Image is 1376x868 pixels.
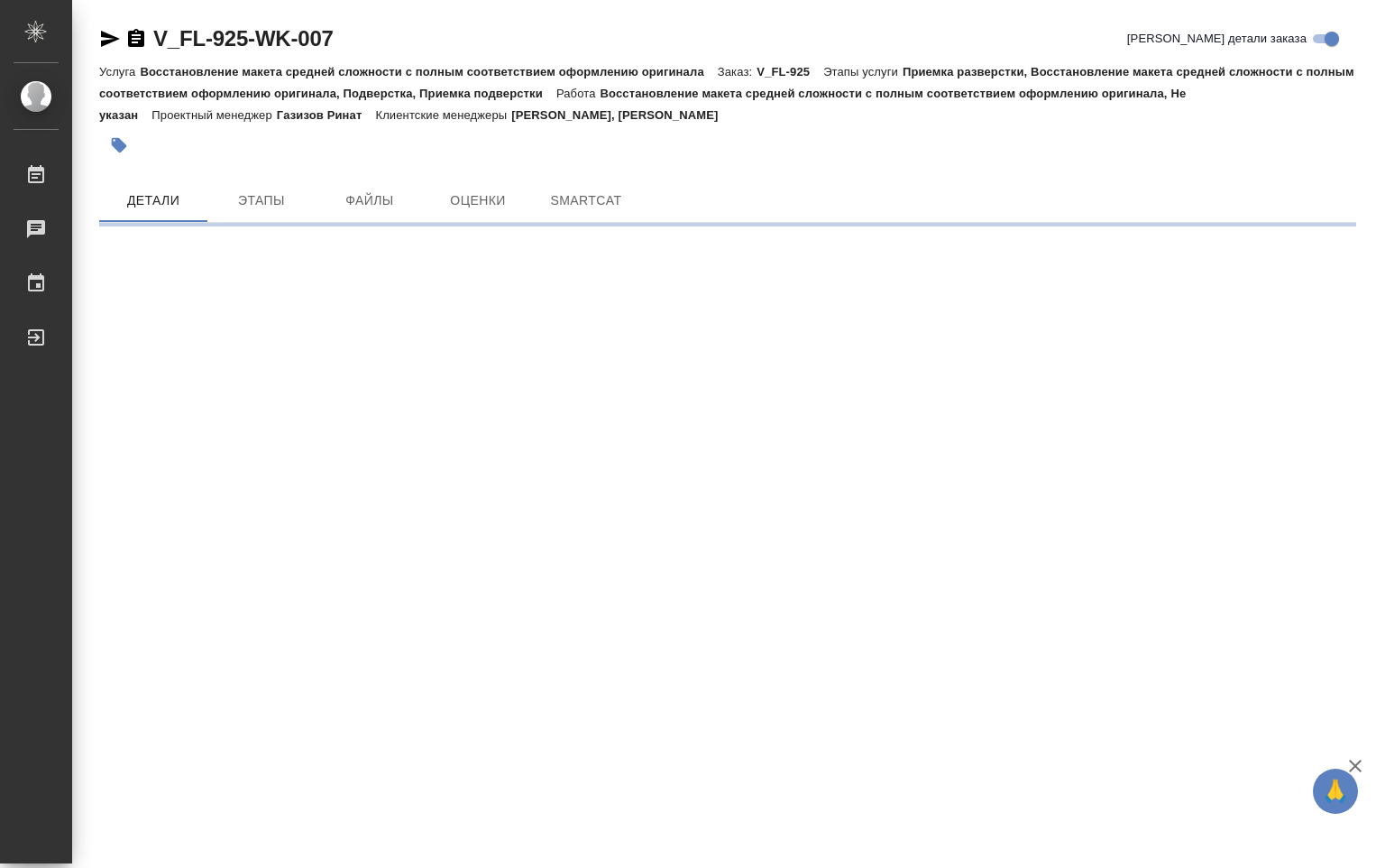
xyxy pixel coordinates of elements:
p: Клиентские менеджеры [375,108,511,122]
span: Детали [110,189,197,212]
span: [PERSON_NAME] детали заказа [1127,30,1307,48]
span: SmartCat [543,189,629,212]
p: Газизов Ринат [277,108,376,122]
button: Скопировать ссылку для ЯМессенджера [99,28,121,50]
p: Услуга [99,65,140,78]
button: Скопировать ссылку [125,28,147,50]
a: V_FL-925-WK-007 [153,26,334,51]
span: Этапы [218,189,305,212]
p: [PERSON_NAME], [PERSON_NAME] [511,108,731,122]
p: Восстановление макета средней сложности с полным соответствием оформлению оригинала, Не указан [99,87,1186,122]
span: 🙏 [1320,772,1351,810]
p: Этапы услуги [823,65,903,78]
p: V_FL-925 [757,65,823,78]
button: Добавить тэг [99,125,139,165]
button: 🙏 [1313,769,1358,814]
span: Оценки [435,189,521,212]
p: Проектный менеджер [151,108,276,122]
span: Файлы [326,189,413,212]
p: Заказ: [718,65,757,78]
p: Работа [556,87,601,100]
p: Восстановление макета средней сложности с полным соответствием оформлению оригинала [140,65,717,78]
